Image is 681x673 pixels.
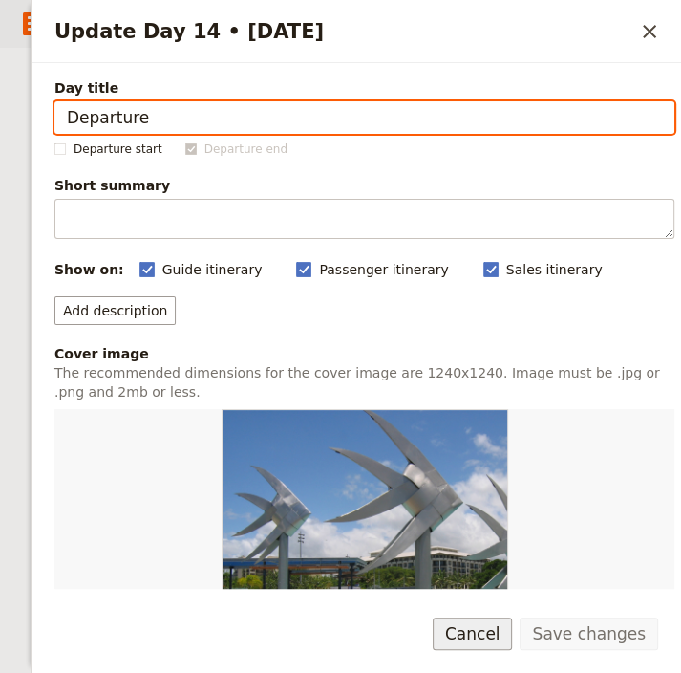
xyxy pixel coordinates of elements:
[54,101,674,134] input: Day title
[54,176,674,195] span: Short summary
[54,363,674,402] p: The recommended dimensions for the cover image are 1240x1240. Image must be .jpg or .png and 2mb ...
[162,260,263,279] span: Guide itinerary
[54,17,633,46] h2: Update Day 14 • [DATE]
[74,141,162,157] span: Departure start
[54,78,674,98] span: Day title
[204,141,287,157] span: Departure end
[54,296,176,325] button: Add description
[520,618,658,650] button: Save changes
[54,260,124,279] div: Show on:
[54,199,674,239] textarea: Short summary
[23,8,164,40] a: Fieldbook
[54,344,674,363] div: Cover image
[633,15,666,48] button: Close drawer
[319,260,448,279] span: Passenger itinerary
[433,618,513,650] button: Cancel
[506,260,603,279] span: Sales itinerary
